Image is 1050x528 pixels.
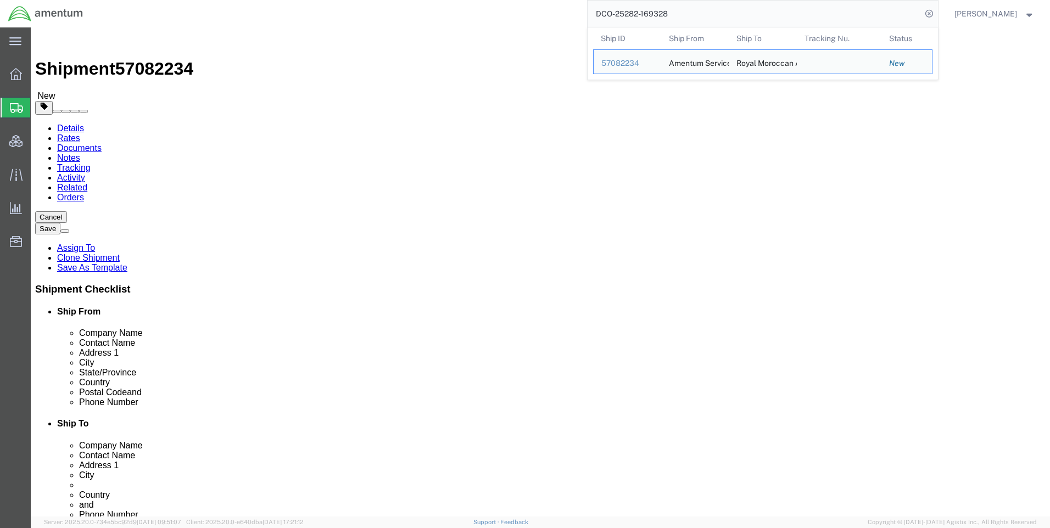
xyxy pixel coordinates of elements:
[262,519,304,525] span: [DATE] 17:21:12
[8,5,83,22] img: logo
[796,27,881,49] th: Tracking Nu.
[137,519,181,525] span: [DATE] 09:51:07
[954,7,1035,20] button: [PERSON_NAME]
[473,519,501,525] a: Support
[661,27,729,49] th: Ship From
[31,27,1050,516] iframe: FS Legacy Container
[500,519,528,525] a: Feedback
[44,519,181,525] span: Server: 2025.20.0-734e5bc92d9
[889,58,924,69] div: New
[588,1,921,27] input: Search for shipment number, reference number
[593,27,661,49] th: Ship ID
[881,27,932,49] th: Status
[736,50,789,74] div: Royal Moroccan Air Force
[601,58,654,69] div: 57082234
[729,27,797,49] th: Ship To
[668,50,721,74] div: Amentum Services, Inc.
[593,27,938,80] table: Search Results
[954,8,1017,20] span: Ray Cheatteam
[868,518,1037,527] span: Copyright © [DATE]-[DATE] Agistix Inc., All Rights Reserved
[186,519,304,525] span: Client: 2025.20.0-e640dba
